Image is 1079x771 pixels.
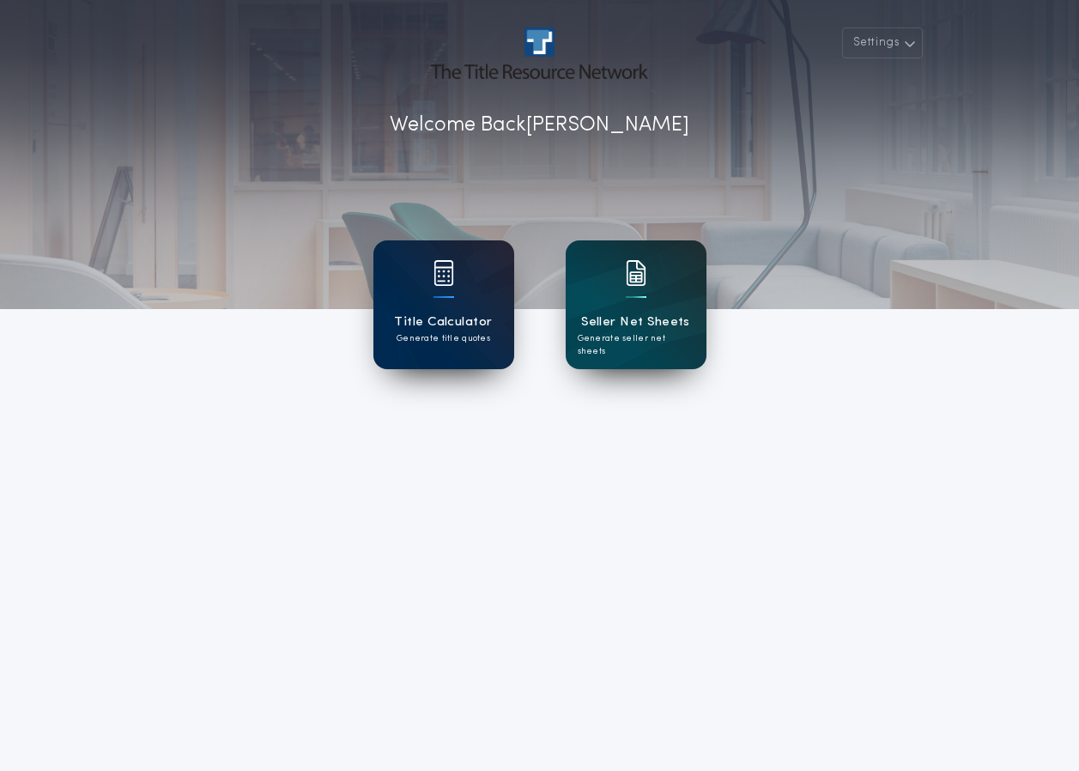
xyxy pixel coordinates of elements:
p: Generate seller net sheets [578,332,694,358]
button: Settings [842,27,923,58]
img: account-logo [431,27,647,79]
p: Welcome Back [PERSON_NAME] [390,110,689,141]
h1: Seller Net Sheets [581,313,690,332]
a: card iconTitle CalculatorGenerate title quotes [373,240,514,369]
img: card icon [433,260,454,286]
h1: Title Calculator [394,313,492,332]
p: Generate title quotes [397,332,490,345]
a: card iconSeller Net SheetsGenerate seller net sheets [566,240,706,369]
img: card icon [626,260,646,286]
